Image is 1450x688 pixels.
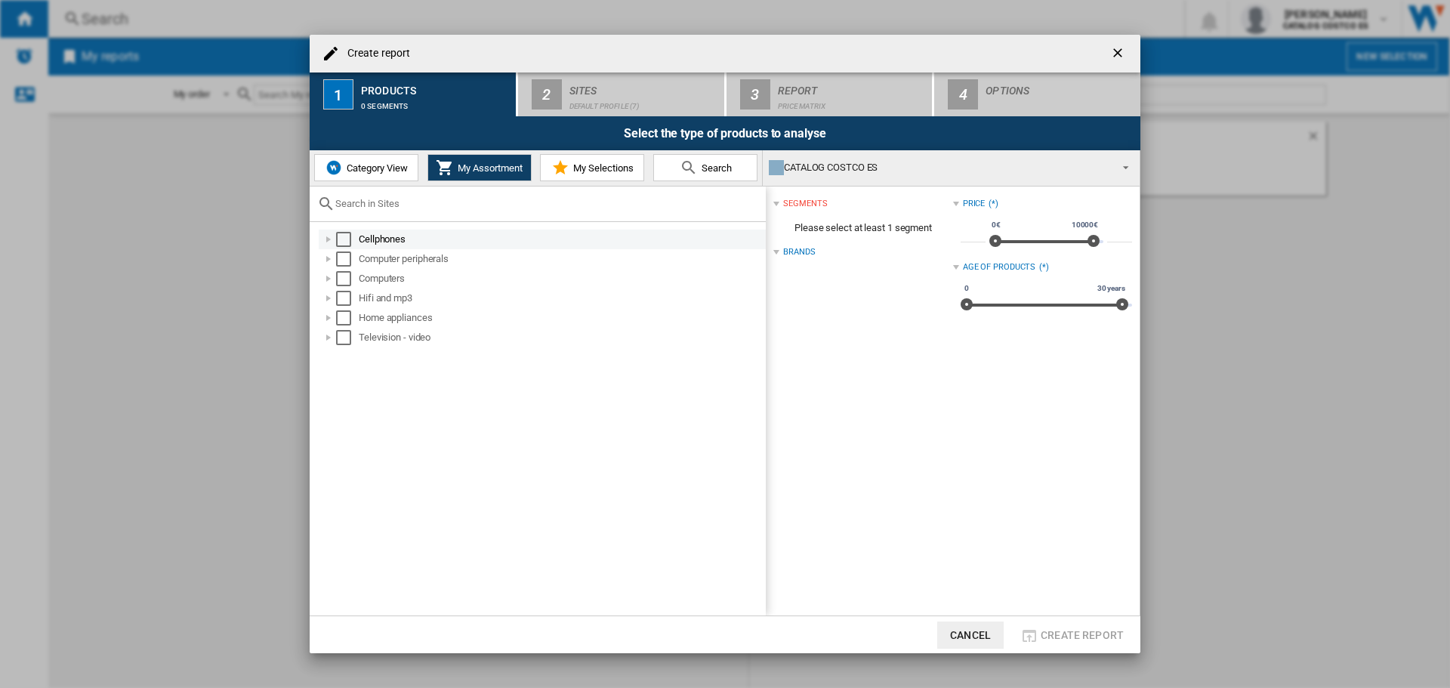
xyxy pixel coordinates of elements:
div: Brands [783,246,815,258]
input: Search in Sites [335,198,758,209]
md-checkbox: Select [336,271,359,286]
button: My Assortment [427,154,532,181]
button: 3 Report Price Matrix [727,73,934,116]
div: Age of products [963,261,1036,273]
div: Price [963,198,986,210]
div: Computers [359,271,764,286]
span: Please select at least 1 segment [773,214,952,242]
h4: Create report [340,46,410,61]
div: Default profile (7) [569,94,718,110]
button: My Selections [540,154,644,181]
div: 3 [740,79,770,110]
div: 4 [948,79,978,110]
button: Create report [1016,622,1128,649]
div: Report [778,79,927,94]
div: Television - video [359,330,764,345]
md-checkbox: Select [336,310,359,325]
div: 1 [323,79,353,110]
span: 0€ [989,219,1003,231]
button: 2 Sites Default profile (7) [518,73,726,116]
div: 0 segments [361,94,510,110]
span: Search [698,162,732,174]
span: Category View [343,162,408,174]
img: wiser-icon-blue.png [325,159,343,177]
button: 1 Products 0 segments [310,73,517,116]
md-checkbox: Select [336,232,359,247]
ng-md-icon: getI18NText('BUTTONS.CLOSE_DIALOG') [1110,45,1128,63]
md-checkbox: Select [336,330,359,345]
span: My Selections [569,162,634,174]
div: Products [361,79,510,94]
button: 4 Options [934,73,1140,116]
div: segments [783,198,827,210]
div: Sites [569,79,718,94]
span: Create report [1041,629,1124,641]
span: 0 [962,282,971,295]
div: Cellphones [359,232,764,247]
button: Search [653,154,757,181]
div: Computer peripherals [359,251,764,267]
span: 30 years [1095,282,1128,295]
div: Select the type of products to analyse [310,116,1140,150]
button: Cancel [937,622,1004,649]
md-checkbox: Select [336,291,359,306]
div: Hifi and mp3 [359,291,764,306]
div: Price Matrix [778,94,927,110]
div: Home appliances [359,310,764,325]
span: 10000€ [1069,219,1100,231]
div: Options [986,79,1134,94]
md-checkbox: Select [336,251,359,267]
div: 2 [532,79,562,110]
div: CATALOG COSTCO ES [769,157,1109,178]
span: My Assortment [454,162,523,174]
button: Category View [314,154,418,181]
button: getI18NText('BUTTONS.CLOSE_DIALOG') [1104,39,1134,69]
